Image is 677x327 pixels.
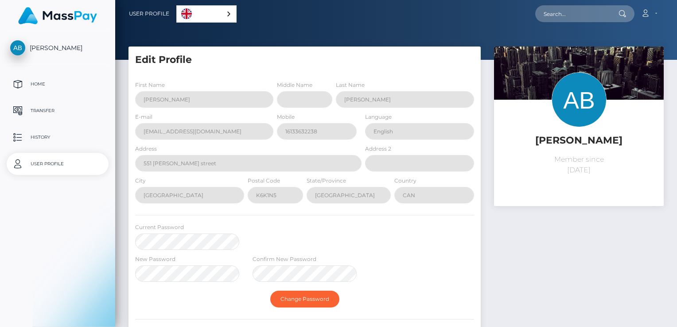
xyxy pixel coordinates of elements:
p: User Profile [10,157,105,171]
label: City [135,177,146,185]
label: Mobile [277,113,295,121]
label: First Name [135,81,165,89]
h5: Edit Profile [135,53,474,67]
label: Last Name [336,81,365,89]
p: Transfer [10,104,105,117]
img: ... [494,47,664,160]
label: Current Password [135,223,184,231]
a: Transfer [7,100,109,122]
p: Home [10,78,105,91]
img: MassPay [18,7,97,24]
p: History [10,131,105,144]
h5: [PERSON_NAME] [501,134,657,148]
a: User Profile [7,153,109,175]
label: Middle Name [277,81,312,89]
label: Postal Code [248,177,280,185]
span: [PERSON_NAME] [7,44,109,52]
div: Language [176,5,237,23]
a: Home [7,73,109,95]
a: English [177,6,236,22]
label: New Password [135,255,175,263]
p: Member since [DATE] [501,154,657,175]
button: Change Password [270,291,339,308]
label: Address [135,145,157,153]
a: User Profile [129,4,169,23]
label: State/Province [307,177,346,185]
label: E-mail [135,113,152,121]
a: History [7,126,109,148]
aside: Language selected: English [176,5,237,23]
label: Address 2 [365,145,391,153]
label: Language [365,113,392,121]
label: Confirm New Password [253,255,316,263]
input: Search... [535,5,619,22]
label: Country [394,177,416,185]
